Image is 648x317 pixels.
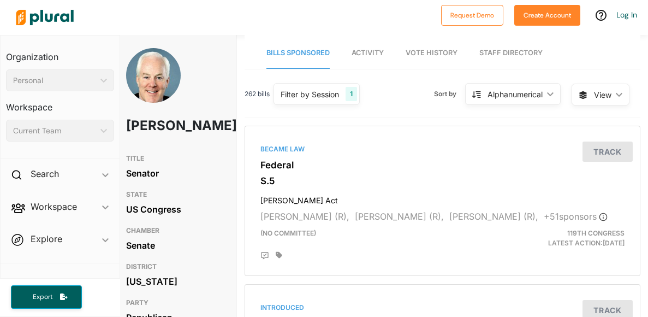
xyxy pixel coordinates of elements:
[11,285,82,309] button: Export
[260,303,625,313] div: Introduced
[126,109,184,142] h1: [PERSON_NAME]
[616,10,637,20] a: Log In
[13,125,96,137] div: Current Team
[126,48,181,115] img: Headshot of John Cornyn
[514,9,580,20] a: Create Account
[266,49,330,57] span: Bills Sponsored
[449,211,538,222] span: [PERSON_NAME] (R),
[260,160,625,171] h3: Federal
[31,168,59,180] h2: Search
[506,228,633,248] div: Latest Action: [DATE]
[6,41,114,65] h3: Organization
[126,273,223,290] div: [US_STATE]
[567,229,625,237] span: 119th Congress
[582,142,633,162] button: Track
[126,188,223,201] h3: STATE
[266,38,330,69] a: Bills Sponsored
[346,87,357,101] div: 1
[260,211,349,222] span: [PERSON_NAME] (R),
[126,237,223,254] div: Senate
[406,38,457,69] a: Vote History
[126,260,223,273] h3: DISTRICT
[594,89,611,101] span: View
[406,49,457,57] span: Vote History
[479,38,543,69] a: Staff Directory
[352,49,384,57] span: Activity
[352,38,384,69] a: Activity
[126,165,223,181] div: Senator
[355,211,444,222] span: [PERSON_NAME] (R),
[126,152,223,165] h3: TITLE
[544,211,608,222] span: + 51 sponsor s
[260,144,625,154] div: Became Law
[488,89,543,100] div: Alphanumerical
[13,75,96,86] div: Personal
[126,296,223,309] h3: PARTY
[260,191,625,206] h4: [PERSON_NAME] Act
[260,175,625,186] h3: S.5
[245,89,270,99] span: 262 bills
[276,251,282,259] div: Add tags
[441,5,503,26] button: Request Demo
[126,201,223,218] div: US Congress
[25,292,60,302] span: Export
[441,9,503,20] a: Request Demo
[6,91,114,115] h3: Workspace
[281,89,339,100] div: Filter by Session
[126,224,223,237] h3: CHAMBER
[260,251,269,260] div: Add Position Statement
[514,5,580,26] button: Create Account
[434,89,465,99] span: Sort by
[252,228,506,248] div: (no committee)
